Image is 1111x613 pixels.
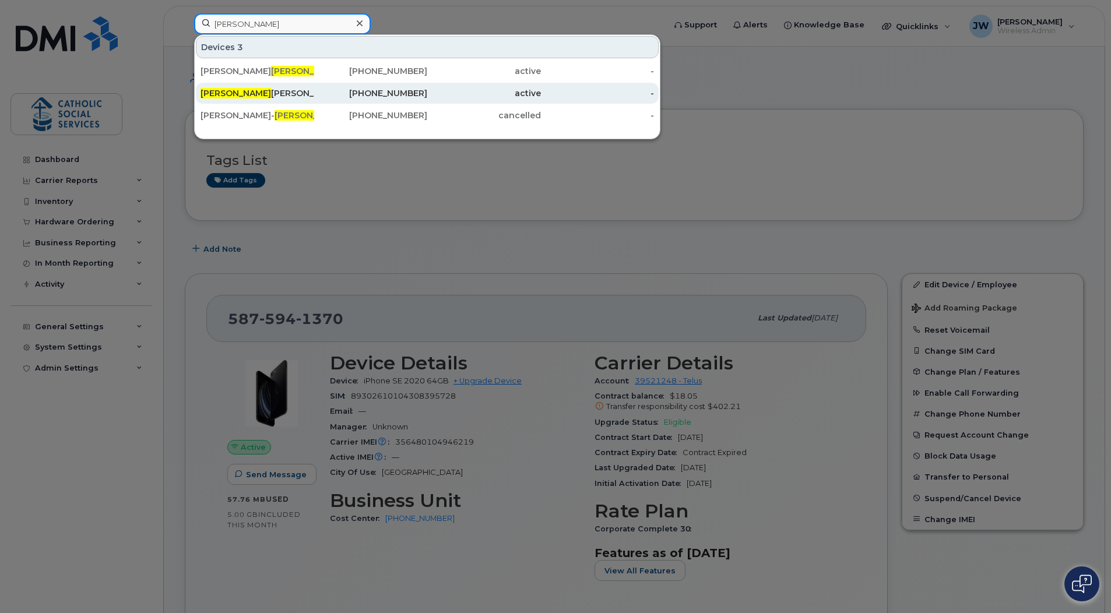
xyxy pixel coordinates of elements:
[196,61,659,82] a: [PERSON_NAME][PERSON_NAME]sina[PHONE_NUMBER]active-
[201,65,314,77] div: [PERSON_NAME] sina
[271,66,342,76] span: [PERSON_NAME]
[201,87,314,99] div: [PERSON_NAME]
[427,87,541,99] div: active
[541,110,655,121] div: -
[541,87,655,99] div: -
[196,105,659,126] a: [PERSON_NAME]-[PERSON_NAME]pson[PHONE_NUMBER]cancelled-
[196,83,659,104] a: [PERSON_NAME][PERSON_NAME][PHONE_NUMBER]active-
[201,110,314,121] div: [PERSON_NAME]- pson
[314,87,428,99] div: [PHONE_NUMBER]
[275,110,345,121] span: [PERSON_NAME]
[1072,575,1092,593] img: Open chat
[541,65,655,77] div: -
[237,41,243,53] span: 3
[427,110,541,121] div: cancelled
[314,110,428,121] div: [PHONE_NUMBER]
[314,65,428,77] div: [PHONE_NUMBER]
[201,88,271,98] span: [PERSON_NAME]
[196,36,659,58] div: Devices
[427,65,541,77] div: active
